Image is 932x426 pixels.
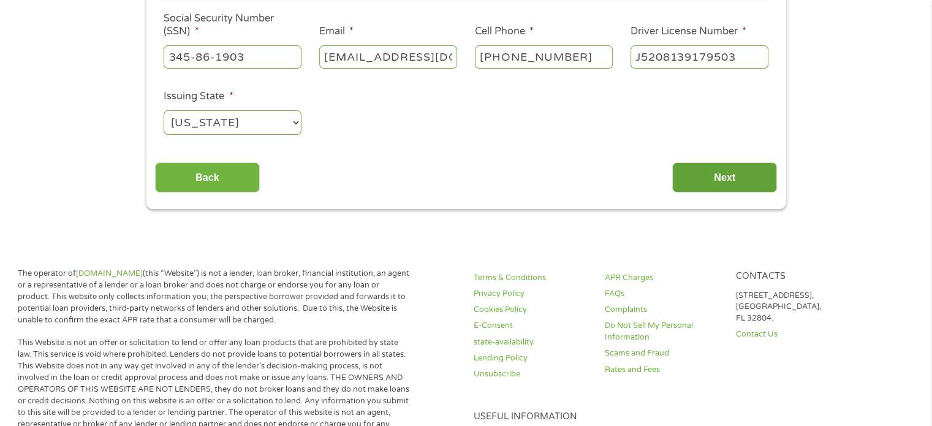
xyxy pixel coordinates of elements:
label: Driver License Number [631,25,746,38]
p: The operator of (this “Website”) is not a lender, loan broker, financial institution, an agent or... [18,268,411,325]
a: Cookies Policy [474,304,590,316]
a: Do Not Sell My Personal Information [605,320,721,343]
label: Cell Phone [475,25,534,38]
p: [STREET_ADDRESS], [GEOGRAPHIC_DATA], FL 32804. [735,290,852,325]
a: Complaints [605,304,721,316]
input: john@gmail.com [319,45,457,69]
a: E-Consent [474,320,590,332]
input: Back [155,162,260,192]
a: Privacy Policy [474,288,590,300]
h4: Contacts [735,271,852,283]
label: Email [319,25,354,38]
input: (541) 754-3010 [475,45,613,69]
a: APR Charges [605,272,721,284]
input: 078-05-1120 [164,45,301,69]
a: state-availability [474,337,590,348]
label: Social Security Number (SSN) [164,12,301,38]
a: Scams and Fraud [605,348,721,359]
label: Issuing State [164,90,233,103]
a: Contact Us [735,329,852,340]
a: Rates and Fees [605,364,721,376]
a: Unsubscribe [474,368,590,380]
a: Terms & Conditions [474,272,590,284]
a: Lending Policy [474,352,590,364]
a: FAQs [605,288,721,300]
input: Next [672,162,777,192]
a: [DOMAIN_NAME] [76,268,143,278]
h4: Useful Information [474,411,852,423]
